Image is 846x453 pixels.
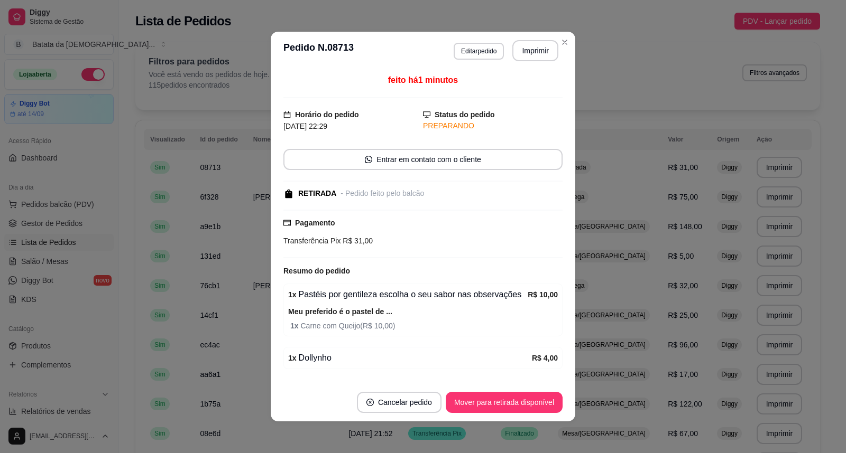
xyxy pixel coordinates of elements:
span: credit-card [283,219,291,227]
span: R$ 31,00 [341,237,373,245]
button: Mover para retirada disponível [446,392,563,413]
span: Carne com Queijo ( R$ 10,00 ) [290,320,558,332]
strong: Pagamento [295,219,335,227]
h3: Pedido N. 08713 [283,40,354,61]
div: Pastéis por gentileza escolha o seu sabor nas observações [288,288,528,301]
div: Dollynho [288,352,532,364]
strong: Meu preferido é o pastel de ... [288,307,392,316]
strong: R$ 10,00 [528,290,558,299]
div: PREPARANDO [423,120,563,131]
button: Editarpedido [454,43,504,60]
span: whats-app [365,156,372,163]
span: desktop [423,111,430,118]
span: feito há 1 minutos [388,76,458,84]
strong: 1 x [288,354,297,362]
span: [DATE] 22:29 [283,122,327,130]
strong: Resumo do pedido [283,267,350,275]
button: Imprimir [512,40,558,61]
div: RETIRADA [298,188,336,199]
button: whats-appEntrar em contato com o cliente [283,149,563,170]
span: close-circle [366,399,374,406]
span: calendar [283,111,291,118]
span: Transferência Pix [283,237,341,245]
strong: R$ 4,00 [532,354,558,362]
strong: 1 x [288,290,297,299]
button: Close [556,34,573,51]
div: - Pedido feito pelo balcão [341,188,424,199]
strong: Horário do pedido [295,110,359,119]
strong: 1 x [290,322,300,330]
strong: Status do pedido [435,110,495,119]
button: close-circleCancelar pedido [357,392,442,413]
